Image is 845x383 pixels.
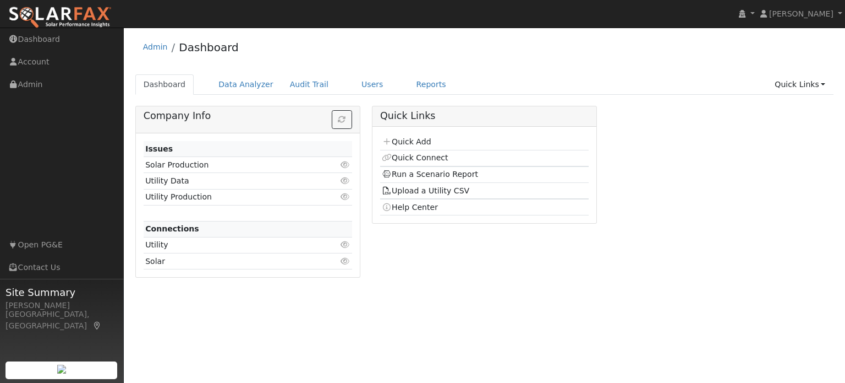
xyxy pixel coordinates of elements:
[145,224,199,233] strong: Connections
[382,203,438,212] a: Help Center
[6,309,118,332] div: [GEOGRAPHIC_DATA], [GEOGRAPHIC_DATA]
[57,365,66,374] img: retrieve
[408,74,454,95] a: Reports
[135,74,194,95] a: Dashboard
[382,137,431,146] a: Quick Add
[144,189,319,205] td: Utility Production
[144,110,352,122] h5: Company Info
[341,177,350,185] i: Click to view
[144,173,319,189] td: Utility Data
[6,285,118,300] span: Site Summary
[6,300,118,311] div: [PERSON_NAME]
[144,237,319,253] td: Utility
[144,253,319,269] td: Solar
[341,241,350,249] i: Click to view
[144,157,319,173] td: Solar Production
[341,193,350,201] i: Click to view
[341,257,350,265] i: Click to view
[145,144,173,153] strong: Issues
[382,153,448,162] a: Quick Connect
[210,74,282,95] a: Data Analyzer
[179,41,239,54] a: Dashboard
[341,161,350,169] i: Click to view
[382,170,478,179] a: Run a Scenario Report
[766,74,833,95] a: Quick Links
[282,74,337,95] a: Audit Trail
[380,110,589,122] h5: Quick Links
[92,321,102,330] a: Map
[382,186,469,195] a: Upload a Utility CSV
[143,42,168,51] a: Admin
[769,9,833,18] span: [PERSON_NAME]
[353,74,392,95] a: Users
[8,6,112,29] img: SolarFax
